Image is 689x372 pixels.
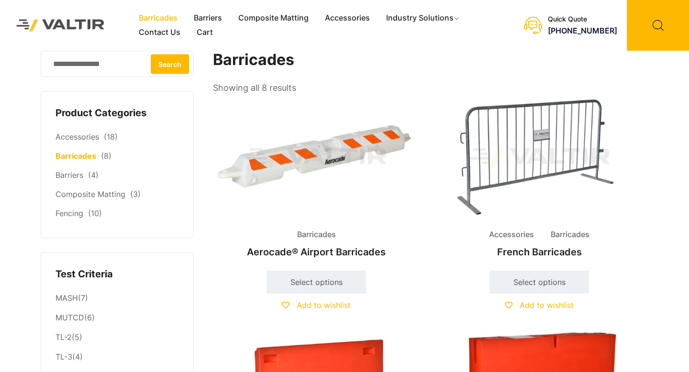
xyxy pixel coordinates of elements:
[56,189,125,199] a: Composite Matting
[56,208,83,218] a: Fencing
[7,10,114,40] img: Valtir Rentals
[56,352,72,361] a: TL-3
[317,11,378,25] a: Accessories
[505,300,574,310] a: Add to wishlist
[104,132,118,142] span: (18)
[548,15,617,23] div: Quick Quote
[213,96,420,263] a: BarricadesAerocade® Airport Barricades
[436,96,643,263] a: Accessories BarricadesFrench Barricades
[189,25,221,40] a: Cart
[544,228,597,242] span: Barricades
[56,313,84,322] a: MUTCD
[213,241,420,263] h2: Aerocade® Airport Barricades
[482,228,541,242] span: Accessories
[88,170,99,180] span: (4)
[56,308,179,328] li: (6)
[186,11,230,25] a: Barriers
[213,51,644,69] h1: Barricades
[151,54,189,74] button: Search
[489,271,589,294] a: Select options for “French Barricades”
[213,80,296,96] p: Showing all 8 results
[101,151,111,161] span: (8)
[56,288,179,308] li: (7)
[378,11,468,25] a: Industry Solutions
[56,151,96,161] a: Barricades
[131,11,186,25] a: Barricades
[56,170,83,180] a: Barriers
[56,267,179,282] h4: Test Criteria
[56,106,179,120] h4: Product Categories
[131,25,189,40] a: Contact Us
[548,26,617,35] a: [PHONE_NUMBER]
[56,332,72,342] a: TL-2
[56,293,78,303] a: MASH
[56,328,179,348] li: (5)
[290,228,343,242] span: Barricades
[297,300,351,310] span: Add to wishlist
[520,300,574,310] span: Add to wishlist
[230,11,317,25] a: Composite Matting
[267,271,366,294] a: Select options for “Aerocade® Airport Barricades”
[436,241,643,263] h2: French Barricades
[282,300,351,310] a: Add to wishlist
[88,208,102,218] span: (10)
[56,132,99,142] a: Accessories
[130,189,141,199] span: (3)
[56,348,179,367] li: (4)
